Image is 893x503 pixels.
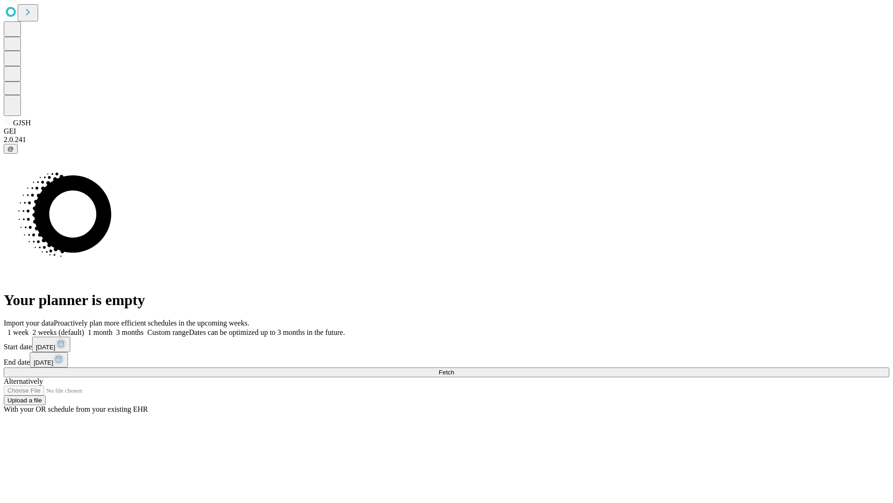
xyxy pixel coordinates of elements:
span: 1 week [7,328,29,336]
span: Dates can be optimized up to 3 months in the future. [189,328,345,336]
button: [DATE] [32,337,70,352]
div: Start date [4,337,889,352]
span: Custom range [147,328,189,336]
div: End date [4,352,889,367]
span: GJSH [13,119,31,127]
button: [DATE] [30,352,68,367]
span: Fetch [439,369,454,376]
div: 2.0.241 [4,136,889,144]
button: Fetch [4,367,889,377]
span: [DATE] [36,344,55,351]
span: Import your data [4,319,54,327]
span: [DATE] [33,359,53,366]
span: Proactively plan more efficient schedules in the upcoming weeks. [54,319,249,327]
span: 1 month [88,328,113,336]
span: Alternatively [4,377,43,385]
span: @ [7,145,14,152]
span: With your OR schedule from your existing EHR [4,405,148,413]
span: 2 weeks (default) [33,328,84,336]
button: Upload a file [4,395,46,405]
span: 3 months [116,328,144,336]
div: GEI [4,127,889,136]
h1: Your planner is empty [4,292,889,309]
button: @ [4,144,18,154]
